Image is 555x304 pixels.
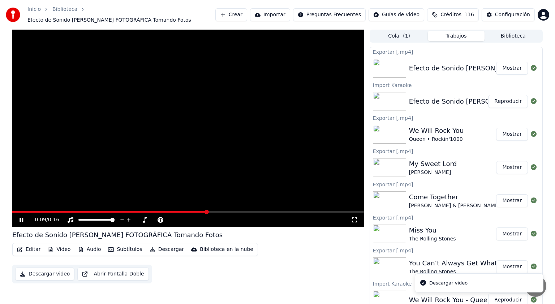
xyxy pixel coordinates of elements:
button: Mostrar [496,227,528,240]
div: Queen • Rockin'1000 [409,136,464,143]
div: / [35,216,52,223]
button: Guías de video [369,8,424,21]
button: Audio [75,244,104,255]
nav: breadcrumb [27,6,215,24]
button: Trabajos [428,31,485,41]
span: ( 1 ) [403,32,410,40]
div: [PERSON_NAME] [409,169,457,176]
div: Exportar [.mp4] [370,147,542,155]
button: Subtítulos [105,244,145,255]
span: 0:09 [35,216,46,223]
button: Créditos116 [427,8,479,21]
button: Reproducir [488,95,528,108]
span: Créditos [440,11,461,18]
button: Descargar video [15,268,74,281]
span: 116 [464,11,474,18]
button: Mostrar [496,260,528,273]
button: Crear [215,8,247,21]
span: 0:16 [48,216,59,223]
div: Exportar [.mp4] [370,246,542,255]
div: Exportar [.mp4] [370,180,542,188]
button: Cola [371,31,428,41]
button: Editar [14,244,43,255]
div: Miss You [409,225,456,235]
button: Configuración [482,8,535,21]
button: Abrir Pantalla Doble [77,268,149,281]
a: Biblioteca [52,6,77,13]
div: Import Karaoke [370,279,542,288]
span: Efecto de Sonido [PERSON_NAME] FOTOGRÁFICA Tomando Fotos [27,17,191,24]
div: Exportar [.mp4] [370,113,542,122]
button: Video [45,244,73,255]
button: Importar [250,8,290,21]
img: youka [6,8,20,22]
div: The Rolling Stones [409,268,529,275]
a: Inicio [27,6,41,13]
div: Biblioteca en la nube [200,246,253,253]
div: Descargar video [429,279,468,287]
div: Efecto de Sonido [PERSON_NAME] FOTOGRÁFICA Tomando Fotos [12,230,223,240]
button: Biblioteca [485,31,542,41]
button: Descargar [147,244,187,255]
button: Mostrar [496,194,528,207]
div: The Rolling Stones [409,235,456,243]
button: Mostrar [496,62,528,75]
button: Mostrar [496,161,528,174]
div: Import Karaoke [370,81,542,89]
div: My Sweet Lord [409,159,457,169]
div: Exportar [.mp4] [370,47,542,56]
div: We Will Rock You [409,126,464,136]
button: Mostrar [496,128,528,141]
div: Exportar [.mp4] [370,213,542,222]
button: Preguntas Frecuentes [293,8,366,21]
div: You Can’t Always Get What You Want [409,258,529,268]
div: Configuración [495,11,530,18]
